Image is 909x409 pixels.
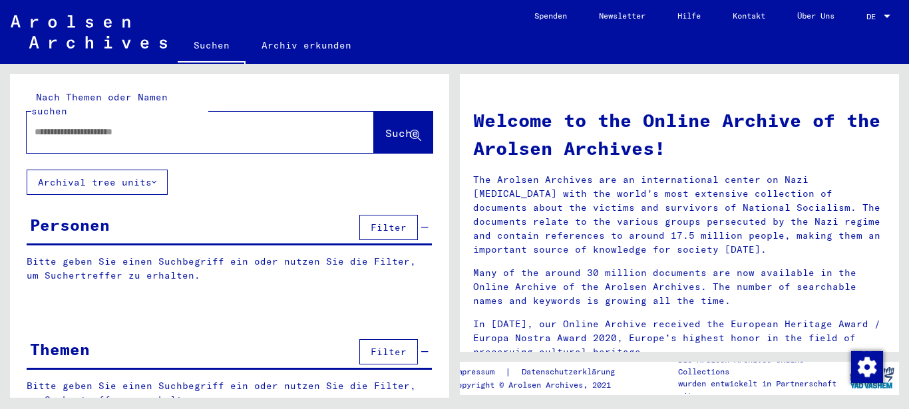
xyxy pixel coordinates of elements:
[246,29,367,61] a: Archiv erkunden
[30,337,90,361] div: Themen
[678,354,844,378] p: Die Arolsen Archives Online-Collections
[31,91,168,117] mat-label: Nach Themen oder Namen suchen
[359,215,418,240] button: Filter
[678,378,844,402] p: wurden entwickelt in Partnerschaft mit
[359,339,418,364] button: Filter
[178,29,246,64] a: Suchen
[866,12,881,21] span: DE
[511,365,631,379] a: Datenschutzerklärung
[385,126,419,140] span: Suche
[27,255,432,283] p: Bitte geben Sie einen Suchbegriff ein oder nutzen Sie die Filter, um Suchertreffer zu erhalten.
[473,266,886,308] p: Many of the around 30 million documents are now available in the Online Archive of the Arolsen Ar...
[850,350,882,382] div: Zustimmung ändern
[473,317,886,359] p: In [DATE], our Online Archive received the European Heritage Award / Europa Nostra Award 2020, Eu...
[371,221,407,233] span: Filter
[371,346,407,358] span: Filter
[473,173,886,257] p: The Arolsen Archives are an international center on Nazi [MEDICAL_DATA] with the world’s most ext...
[27,170,168,195] button: Archival tree units
[30,213,110,237] div: Personen
[851,351,883,383] img: Zustimmung ändern
[453,379,631,391] p: Copyright © Arolsen Archives, 2021
[847,361,897,394] img: yv_logo.png
[473,106,886,162] h1: Welcome to the Online Archive of the Arolsen Archives!
[374,112,433,153] button: Suche
[453,365,631,379] div: |
[11,15,167,49] img: Arolsen_neg.svg
[453,365,505,379] a: Impressum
